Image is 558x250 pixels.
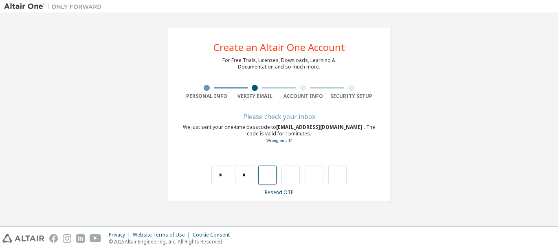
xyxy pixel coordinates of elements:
[109,238,235,245] p: © 2025 Altair Engineering, Inc. All Rights Reserved.
[276,124,364,131] span: [EMAIL_ADDRESS][DOMAIN_NAME]
[182,114,376,119] div: Please check your inbox
[182,124,376,144] div: We just sent your one-time passcode to . The code is valid for 15 minutes.
[63,234,71,243] img: instagram.svg
[193,232,235,238] div: Cookie Consent
[2,234,44,243] img: altair_logo.svg
[265,189,294,196] a: Resend OTP
[279,93,327,100] div: Account Info
[4,2,106,11] img: Altair One
[133,232,193,238] div: Website Terms of Use
[213,42,345,52] div: Create an Altair One Account
[90,234,101,243] img: youtube.svg
[222,57,336,70] div: For Free Trials, Licenses, Downloads, Learning & Documentation and so much more.
[76,234,85,243] img: linkedin.svg
[182,93,231,100] div: Personal Info
[327,93,376,100] div: Security Setup
[266,138,292,143] a: Go back to the registration form
[49,234,58,243] img: facebook.svg
[231,93,279,100] div: Verify Email
[109,232,133,238] div: Privacy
